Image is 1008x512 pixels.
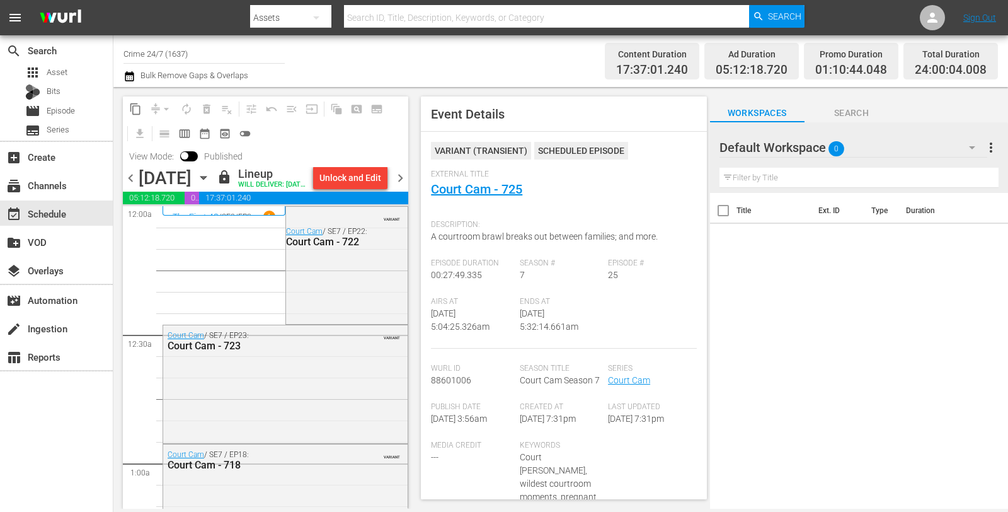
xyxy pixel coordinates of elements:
div: Default Workspace [719,130,987,165]
span: Ends At [520,297,602,307]
span: 05:12:18.720 [716,63,787,78]
span: Overlays [6,264,21,279]
p: 1 [267,212,272,221]
div: Unlock and Edit [319,166,381,189]
span: Episode [47,105,75,117]
span: 01:10:44.048 [815,63,887,78]
span: Event Details [431,107,505,122]
span: VARIANT [384,449,400,459]
div: Court Cam - 718 [168,459,344,471]
p: EP8 [238,212,251,221]
span: Media Credit [431,441,513,451]
span: Asset [25,65,40,80]
span: VOD [6,235,21,250]
span: lock [217,170,232,185]
div: Court Cam - 723 [168,340,344,352]
span: Select an event to delete [197,99,217,119]
th: Ext. ID [811,193,864,228]
span: 24:00:04.008 [915,63,987,78]
span: [DATE] 7:31pm [608,414,664,424]
span: [DATE] 5:32:14.661am [520,308,578,332]
span: menu [8,10,23,25]
div: / SE7 / EP23: [168,331,344,352]
span: Loop Content [176,99,197,119]
span: 05:12:18.720 [123,192,185,204]
div: / SE7 / EP18: [168,450,344,471]
span: toggle_off [239,127,251,140]
span: 88601006 [431,375,471,385]
span: Create Series Block [367,99,387,119]
span: Season # [520,259,602,269]
span: 17:37:01.240 [616,63,688,78]
th: Type [864,193,898,228]
span: View Mode: [123,151,180,161]
span: 0 [828,136,844,162]
span: content_copy [129,103,142,115]
span: Search [805,105,899,121]
span: Episode [25,103,40,119]
p: SE9 / [222,212,238,221]
a: Court Cam [286,227,323,236]
div: [DATE] [139,168,192,189]
span: Created At [520,402,602,412]
div: Content Duration [616,45,688,63]
a: Sign Out [963,13,996,23]
span: Published [198,151,249,161]
a: Court Cam - 725 [431,182,522,197]
span: Day Calendar View [150,121,175,146]
th: Title [736,193,811,228]
span: Automation [6,293,21,308]
span: [DATE] 3:56am [431,414,487,424]
button: more_vert [983,132,999,163]
span: Description: [431,220,690,230]
span: Create [6,150,21,165]
span: Download as CSV [125,121,150,146]
span: chevron_right [392,170,408,186]
span: --- [431,452,438,462]
span: External Title [431,170,690,180]
div: WILL DELIVER: [DATE] 4a (local) [238,181,308,189]
span: 25 [608,270,618,280]
span: Series [25,123,40,138]
span: Episode Duration [431,259,513,269]
span: 24 hours Lineup View is OFF [235,124,255,144]
span: date_range_outlined [198,127,211,140]
a: Court Cam [168,450,204,459]
span: VARIANT [384,211,400,221]
a: Court Cam [168,331,204,340]
span: chevron_left [123,170,139,186]
div: VARIANT ( TRANSIENT ) [431,142,531,160]
span: A courtroom brawl breaks out between families; and more. [431,231,658,241]
span: Toggle to switch from Published to Draft view. [180,151,189,160]
span: Series [608,364,690,374]
span: Series [47,124,69,136]
img: ans4CAIJ8jUAAAAAAAAAAAAAAAAAAAAAAAAgQb4GAAAAAAAAAAAAAAAAAAAAAAAAJMjXAAAAAAAAAAAAAAAAAAAAAAAAgAT5G... [30,3,91,33]
span: Keywords [520,441,602,451]
span: Schedule [6,207,21,222]
span: 17:37:01.240 [199,192,409,204]
span: Channels [6,178,21,194]
span: Search [6,44,21,59]
div: Promo Duration [815,45,887,63]
span: more_vert [983,140,999,155]
a: The First 48 [173,212,219,222]
span: 01:10:44.048 [185,192,198,204]
span: Search [768,5,801,28]
span: 00:27:49.335 [431,270,482,280]
span: Bits [47,85,60,98]
p: / [219,212,222,221]
span: Court Cam Season 7 [520,375,600,385]
span: Ingestion [6,322,21,337]
div: Lineup [238,167,308,181]
span: Publish Date [431,402,513,412]
span: Reports [6,350,21,365]
span: Bulk Remove Gaps & Overlaps [139,71,248,80]
span: [DATE] 5:04:25.326am [431,308,490,332]
span: 7 [520,270,525,280]
div: / SE7 / EP22: [286,227,404,248]
div: Court Cam - 722 [286,236,404,248]
span: Episode # [608,259,690,269]
span: [DATE] 7:31pm [520,414,576,424]
span: Asset [47,66,67,79]
span: calendar_view_week_outlined [178,127,191,140]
